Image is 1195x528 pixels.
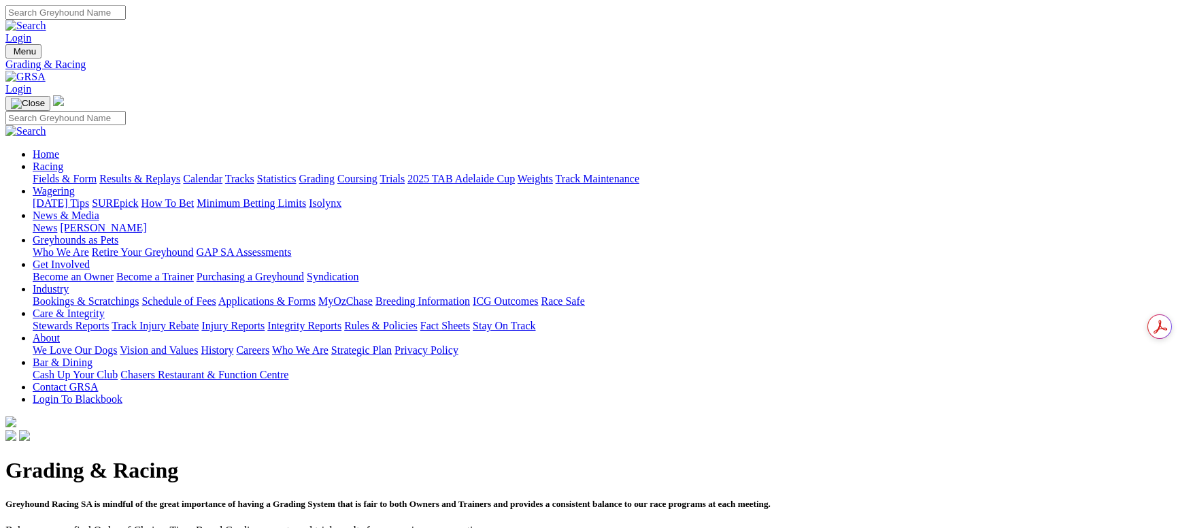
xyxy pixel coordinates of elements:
[11,98,45,109] img: Close
[218,295,316,307] a: Applications & Forms
[33,185,75,197] a: Wagering
[33,369,1190,381] div: Bar & Dining
[33,246,1190,259] div: Greyhounds as Pets
[197,197,306,209] a: Minimum Betting Limits
[236,344,269,356] a: Careers
[33,295,1190,308] div: Industry
[60,222,146,233] a: [PERSON_NAME]
[541,295,584,307] a: Race Safe
[5,125,46,137] img: Search
[5,416,16,427] img: logo-grsa-white.png
[197,271,304,282] a: Purchasing a Greyhound
[33,173,1190,185] div: Racing
[5,96,50,111] button: Toggle navigation
[299,173,335,184] a: Grading
[33,222,57,233] a: News
[518,173,553,184] a: Weights
[33,234,118,246] a: Greyhounds as Pets
[33,357,92,368] a: Bar & Dining
[307,271,358,282] a: Syndication
[5,20,46,32] img: Search
[201,320,265,331] a: Injury Reports
[53,95,64,106] img: logo-grsa-white.png
[33,197,89,209] a: [DATE] Tips
[5,83,31,95] a: Login
[92,197,138,209] a: SUREpick
[92,246,194,258] a: Retire Your Greyhound
[116,271,194,282] a: Become a Trainer
[33,344,117,356] a: We Love Our Dogs
[120,369,288,380] a: Chasers Restaurant & Function Centre
[272,344,329,356] a: Who We Are
[5,430,16,441] img: facebook.svg
[380,173,405,184] a: Trials
[33,344,1190,357] div: About
[344,320,418,331] a: Rules & Policies
[5,111,126,125] input: Search
[394,344,458,356] a: Privacy Policy
[112,320,199,331] a: Track Injury Rebate
[407,173,515,184] a: 2025 TAB Adelaide Cup
[33,148,59,160] a: Home
[33,271,1190,283] div: Get Involved
[33,320,1190,332] div: Care & Integrity
[33,295,139,307] a: Bookings & Scratchings
[33,271,114,282] a: Become an Owner
[33,173,97,184] a: Fields & Form
[99,173,180,184] a: Results & Replays
[33,332,60,344] a: About
[473,320,535,331] a: Stay On Track
[33,381,98,393] a: Contact GRSA
[33,283,69,295] a: Industry
[331,344,392,356] a: Strategic Plan
[19,430,30,441] img: twitter.svg
[33,246,89,258] a: Who We Are
[33,197,1190,210] div: Wagering
[5,499,1190,510] h5: Greyhound Racing SA is mindful of the great importance of having a Grading System that is fair to...
[257,173,297,184] a: Statistics
[33,320,109,331] a: Stewards Reports
[120,344,198,356] a: Vision and Values
[556,173,639,184] a: Track Maintenance
[473,295,538,307] a: ICG Outcomes
[225,173,254,184] a: Tracks
[141,197,195,209] a: How To Bet
[267,320,341,331] a: Integrity Reports
[141,295,216,307] a: Schedule of Fees
[197,246,292,258] a: GAP SA Assessments
[14,46,36,56] span: Menu
[33,308,105,319] a: Care & Integrity
[337,173,377,184] a: Coursing
[33,259,90,270] a: Get Involved
[33,369,118,380] a: Cash Up Your Club
[5,32,31,44] a: Login
[33,393,122,405] a: Login To Blackbook
[5,5,126,20] input: Search
[318,295,373,307] a: MyOzChase
[375,295,470,307] a: Breeding Information
[201,344,233,356] a: History
[420,320,470,331] a: Fact Sheets
[33,210,99,221] a: News & Media
[33,222,1190,234] div: News & Media
[309,197,341,209] a: Isolynx
[5,44,41,59] button: Toggle navigation
[5,59,1190,71] a: Grading & Racing
[33,161,63,172] a: Racing
[5,458,1190,483] h1: Grading & Racing
[5,71,46,83] img: GRSA
[183,173,222,184] a: Calendar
